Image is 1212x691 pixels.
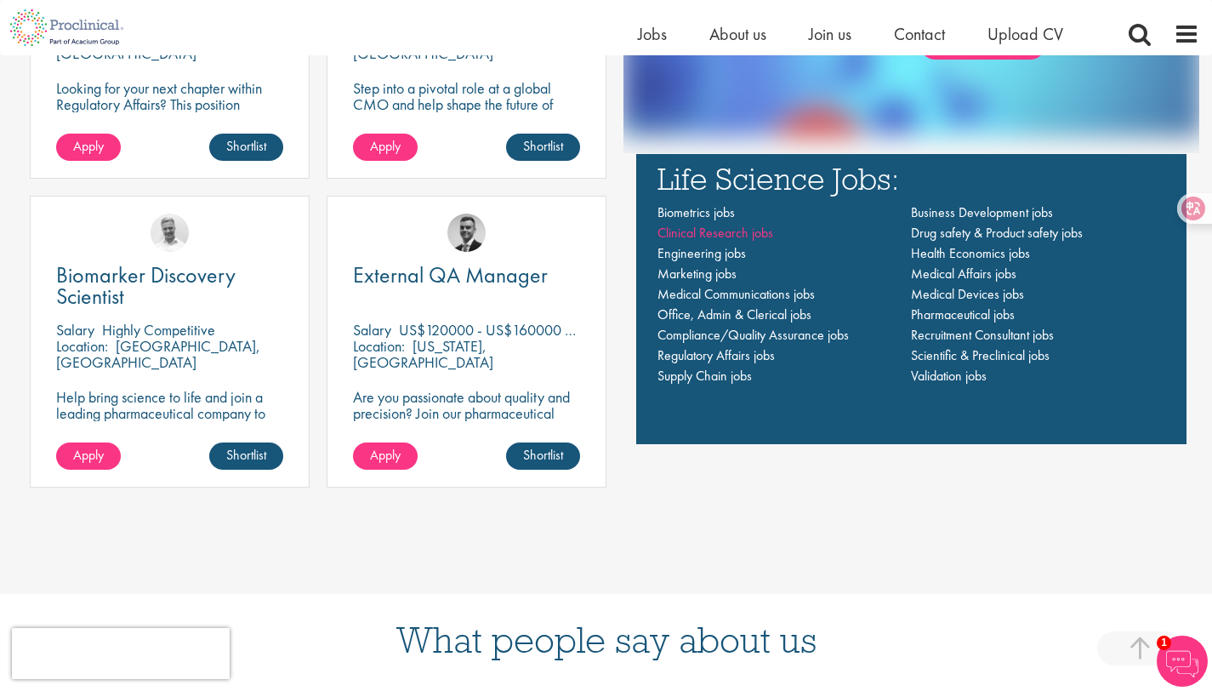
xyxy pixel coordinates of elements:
p: Are you passionate about quality and precision? Join our pharmaceutical client and help ensure to... [353,389,580,470]
a: Pharmaceutical jobs [911,306,1015,323]
a: Shortlist [209,134,283,161]
span: External QA Manager [353,260,548,289]
a: Apply [353,443,418,470]
img: Alex Bill [447,214,486,252]
a: Scientific & Preclinical jobs [911,346,1050,364]
a: External QA Manager [353,265,580,286]
p: Step into a pivotal role at a global CMO and help shape the future of healthcare manufacturing. [353,80,580,128]
span: Location: [56,336,108,356]
span: Apply [73,137,104,155]
p: Highly Competitive [102,320,215,340]
a: Jobs [638,23,667,45]
p: Help bring science to life and join a leading pharmaceutical company to play a key role in delive... [56,389,283,470]
p: [GEOGRAPHIC_DATA], [GEOGRAPHIC_DATA] [56,336,260,372]
a: Medical Affairs jobs [911,265,1016,283]
span: Location: [353,336,405,356]
a: Apply [56,134,121,161]
a: Compliance/Quality Assurance jobs [657,326,849,344]
a: About us [709,23,766,45]
h3: Life Science Jobs: [657,163,1166,194]
span: Apply [370,137,401,155]
a: Validation jobs [911,367,987,385]
a: Contact [894,23,945,45]
span: 1 [1157,636,1171,650]
a: Shortlist [506,134,580,161]
a: Join us [809,23,851,45]
a: Shortlist [209,443,283,470]
span: Apply [73,446,104,464]
a: Apply [56,443,121,470]
p: US$120000 - US$160000 per annum [399,320,626,340]
a: Office, Admin & Clerical jobs [657,306,811,323]
a: Apply [353,134,418,161]
a: Biomarker Discovery Scientist [56,265,283,307]
span: Salary [56,320,94,340]
a: Health Economics jobs [911,244,1030,262]
a: Engineering jobs [657,244,746,262]
img: Chatbot [1157,636,1208,687]
img: Joshua Bye [151,214,189,252]
a: Biometrics jobs [657,203,735,221]
span: Biomarker Discovery Scientist [56,260,236,311]
a: Regulatory Affairs jobs [657,346,775,364]
a: Marketing jobs [657,265,737,283]
a: Medical Devices jobs [911,285,1024,303]
nav: Main navigation [657,203,1166,386]
p: Looking for your next chapter within Regulatory Affairs? This position leading projects and worki... [56,80,283,161]
a: Supply Chain jobs [657,367,752,385]
span: Apply [370,446,401,464]
a: Medical Communications jobs [657,285,815,303]
p: [US_STATE], [GEOGRAPHIC_DATA] [353,336,493,372]
a: Drug safety & Product safety jobs [911,224,1083,242]
a: Business Development jobs [911,203,1053,221]
a: Clinical Research jobs [657,224,773,242]
a: Shortlist [506,443,580,470]
iframe: reCAPTCHA [12,628,230,679]
span: Salary [353,320,391,340]
a: Upload CV [987,23,1063,45]
a: Recruitment Consultant jobs [911,326,1054,344]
